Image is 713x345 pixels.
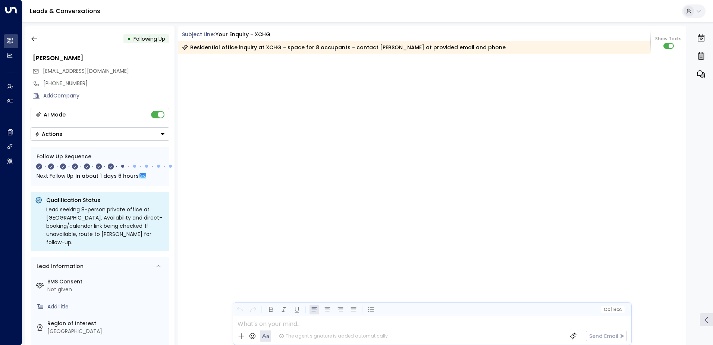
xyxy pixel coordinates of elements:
span: Following Up [134,35,165,43]
div: Follow Up Sequence [37,153,163,161]
span: Subject Line: [182,31,215,38]
div: [PERSON_NAME] [33,54,169,63]
button: Actions [31,127,169,141]
div: The agent signature is added automatically [279,333,388,339]
div: Button group with a nested menu [31,127,169,141]
span: [EMAIL_ADDRESS][DOMAIN_NAME] [43,67,129,75]
div: Your enquiry - XCHG [216,31,270,38]
div: [PHONE_NUMBER] [43,80,169,87]
button: Redo [248,305,258,314]
span: prnv.jain@gmail.com [43,67,129,75]
div: Lead seeking 8-person private office at [GEOGRAPHIC_DATA]. Availability and direct-booking/calend... [46,205,165,246]
span: Cc Bcc [603,307,621,312]
div: Residential office inquiry at XCHG - space for 8 occupants - contact [PERSON_NAME] at provided em... [182,44,506,51]
div: • [127,32,131,46]
button: Undo [235,305,245,314]
a: Leads & Conversations [30,7,100,15]
div: [GEOGRAPHIC_DATA] [47,327,166,335]
div: Next Follow Up: [37,172,163,180]
button: Cc|Bcc [600,306,624,313]
div: Lead Information [34,262,84,270]
div: AddTitle [47,303,166,311]
div: Actions [35,131,62,137]
span: | [611,307,612,312]
div: AddCompany [43,92,169,100]
label: SMS Consent [47,278,166,286]
span: Show Texts [655,35,682,42]
div: AI Mode [44,111,66,118]
label: Region of Interest [47,320,166,327]
span: In about 1 days 6 hours [75,172,139,180]
div: Not given [47,286,166,293]
p: Qualification Status [46,196,165,204]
